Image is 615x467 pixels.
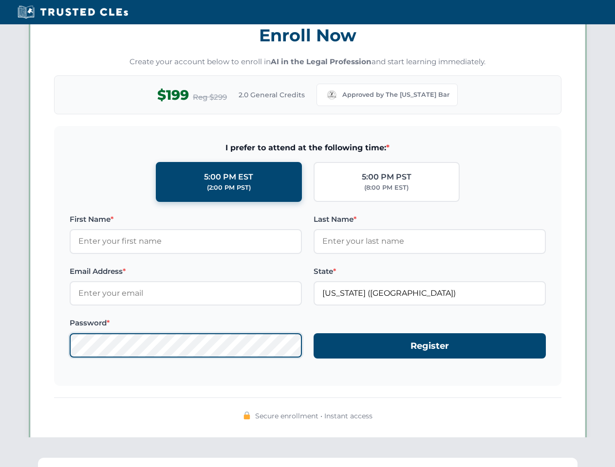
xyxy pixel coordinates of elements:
div: (8:00 PM EST) [364,183,409,193]
div: 5:00 PM PST [362,171,411,183]
strong: AI in the Legal Profession [271,57,372,66]
div: (2:00 PM PST) [207,183,251,193]
img: 🔒 [243,412,251,419]
input: Missouri (MO) [314,281,546,305]
img: Missouri Bar [325,88,338,102]
span: $199 [157,84,189,106]
label: First Name [70,214,302,225]
div: 5:00 PM EST [204,171,253,183]
input: Enter your email [70,281,302,305]
span: Secure enrollment • Instant access [255,411,373,421]
img: Trusted CLEs [15,5,131,19]
input: Enter your last name [314,229,546,253]
span: Approved by The [US_STATE] Bar [342,90,449,100]
label: State [314,266,546,277]
p: Create your account below to enroll in and start learning immediately. [54,56,561,68]
span: I prefer to attend at the following time: [70,142,546,154]
input: Enter your first name [70,229,302,253]
span: Reg $299 [193,91,227,103]
h3: Enroll Now [54,20,561,51]
label: Email Address [70,266,302,277]
button: Register [314,333,546,359]
label: Last Name [314,214,546,225]
span: 2.0 General Credits [239,90,305,100]
label: Password [70,317,302,329]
